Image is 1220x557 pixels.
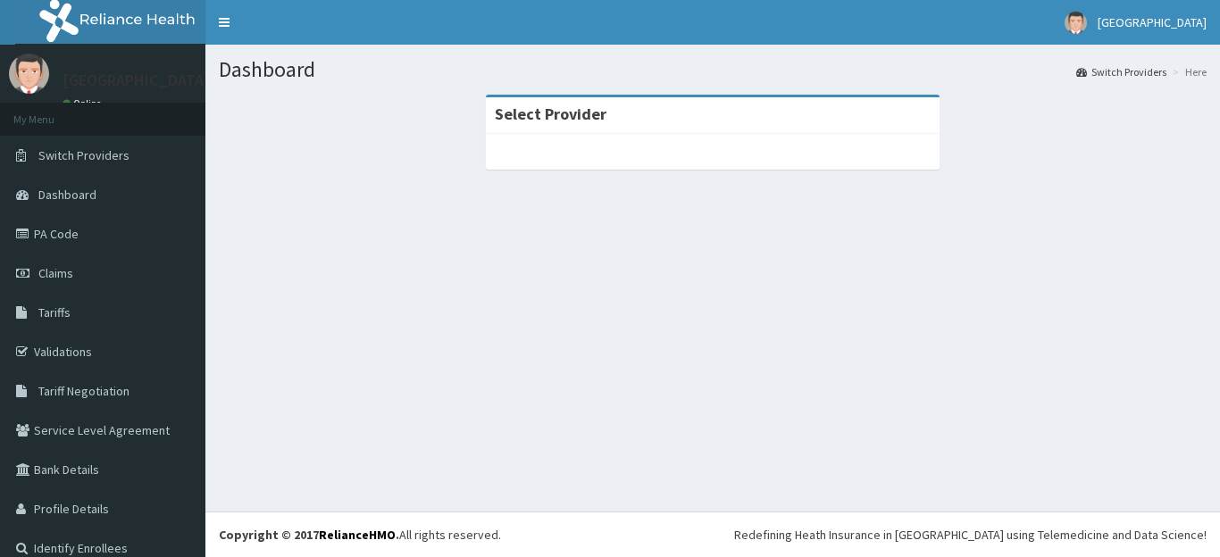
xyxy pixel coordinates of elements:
div: Redefining Heath Insurance in [GEOGRAPHIC_DATA] using Telemedicine and Data Science! [734,526,1207,544]
span: Tariffs [38,304,71,320]
strong: Select Provider [495,104,606,124]
a: Online [63,97,105,110]
li: Here [1168,64,1207,79]
span: [GEOGRAPHIC_DATA] [1098,14,1207,30]
a: Switch Providers [1076,64,1166,79]
span: Switch Providers [38,147,130,163]
p: [GEOGRAPHIC_DATA] [63,72,210,88]
a: RelianceHMO [319,527,396,543]
span: Claims [38,265,73,281]
h1: Dashboard [219,58,1207,81]
img: User Image [1065,12,1087,34]
strong: Copyright © 2017 . [219,527,399,543]
img: User Image [9,54,49,94]
span: Tariff Negotiation [38,383,130,399]
footer: All rights reserved. [205,511,1220,557]
span: Dashboard [38,187,96,203]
